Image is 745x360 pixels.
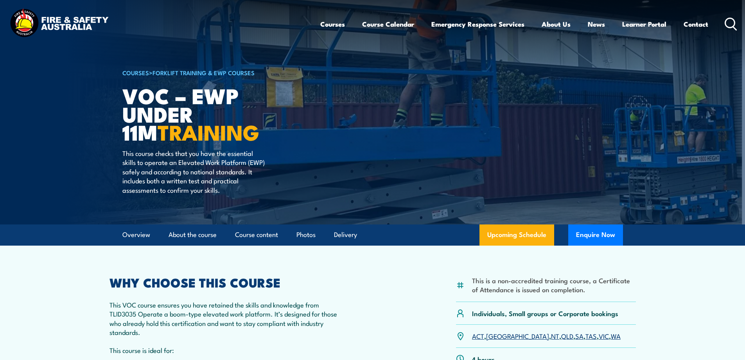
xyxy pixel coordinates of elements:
[585,331,597,340] a: TAS
[472,276,636,294] li: This is a non-accredited training course, a Certificate of Attendance is issued on completion.
[472,309,618,318] p: Individuals, Small groups or Corporate bookings
[296,224,316,245] a: Photos
[362,14,414,34] a: Course Calendar
[431,14,524,34] a: Emergency Response Services
[622,14,666,34] a: Learner Portal
[599,331,609,340] a: VIC
[122,68,149,77] a: COURSES
[110,346,338,355] p: This course is ideal for:
[169,224,217,245] a: About the course
[110,300,338,337] p: This VOC course ensures you have retained the skills and knowledge from TLID3035 Operate a boom-t...
[472,331,484,340] a: ACT
[122,86,316,141] h1: VOC – EWP under 11m
[122,148,265,194] p: This course checks that you have the essential skills to operate an Elevated Work Platform (EWP) ...
[472,331,621,340] p: , , , , , , ,
[575,331,583,340] a: SA
[551,331,559,340] a: NT
[235,224,278,245] a: Course content
[684,14,708,34] a: Contact
[158,115,259,148] strong: TRAINING
[153,68,255,77] a: Forklift Training & EWP Courses
[334,224,357,245] a: Delivery
[122,68,316,77] h6: >
[110,277,338,288] h2: WHY CHOOSE THIS COURSE
[479,224,554,246] a: Upcoming Schedule
[486,331,549,340] a: [GEOGRAPHIC_DATA]
[122,224,150,245] a: Overview
[542,14,571,34] a: About Us
[568,224,623,246] button: Enquire Now
[588,14,605,34] a: News
[561,331,573,340] a: QLD
[320,14,345,34] a: Courses
[611,331,621,340] a: WA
